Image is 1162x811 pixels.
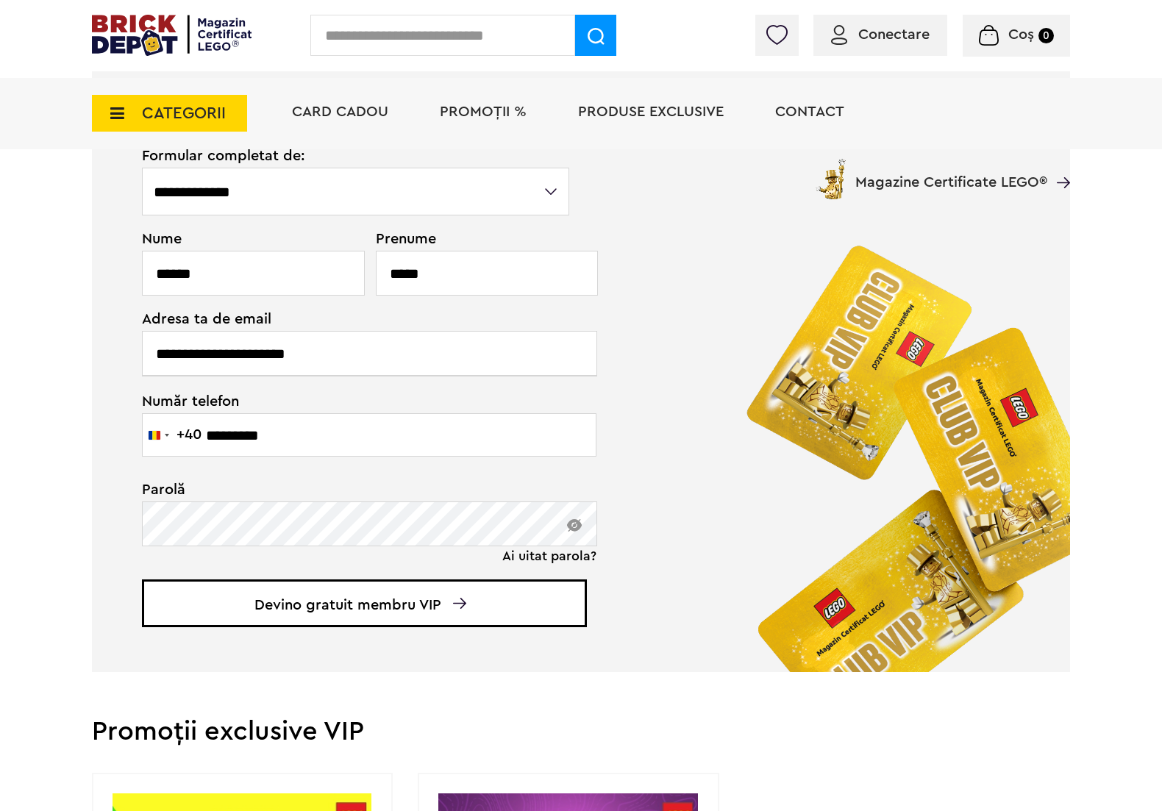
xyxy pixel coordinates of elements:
[142,312,571,326] span: Adresa ta de email
[858,27,930,42] span: Conectare
[142,232,357,246] span: Nume
[1008,27,1034,42] span: Coș
[142,579,587,627] span: Devino gratuit membru VIP
[831,27,930,42] a: Conectare
[855,156,1047,190] span: Magazine Certificate LEGO®
[142,482,571,497] span: Parolă
[502,549,596,563] a: Ai uitat parola?
[775,104,844,119] a: Contact
[722,221,1070,672] img: vip_page_image
[440,104,527,119] a: PROMOȚII %
[92,718,1070,745] h2: Promoții exclusive VIP
[1038,28,1054,43] small: 0
[453,598,466,609] img: Arrow%20-%20Down.svg
[143,414,202,456] button: Selected country
[292,104,388,119] a: Card Cadou
[1047,156,1070,171] a: Magazine Certificate LEGO®
[142,392,571,409] span: Număr telefon
[376,232,571,246] span: Prenume
[142,105,226,121] span: CATEGORII
[177,427,202,442] div: +40
[578,104,724,119] a: Produse exclusive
